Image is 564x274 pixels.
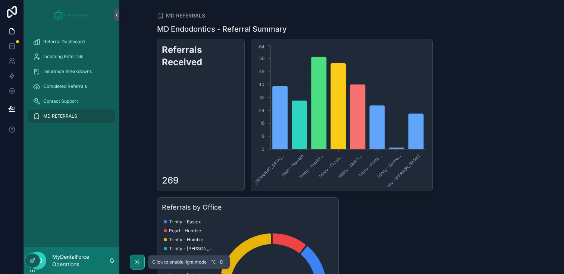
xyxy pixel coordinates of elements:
h3: Referrals by Office [162,202,334,213]
span: ⌥ [210,259,216,265]
div: 269 [162,175,179,187]
tspan: 32 [259,95,264,100]
text: Pearl - Humble [281,153,304,177]
tspan: 48 [259,68,264,74]
text: Trinity - Denve... [376,153,402,179]
p: MyDentalForce Operations [52,253,109,268]
a: Completed Referrals [28,80,115,93]
tspan: 16 [260,120,264,126]
h2: Referrals Received [162,44,240,68]
tspan: 0 [261,146,264,152]
a: MD REFERRALS [157,12,205,19]
span: Trinity - [GEOGRAPHIC_DATA] [169,255,214,261]
img: App logo [51,9,92,21]
a: Insurance Breakdowns [28,65,115,78]
tspan: 40 [258,82,264,87]
span: Contact Support [43,98,78,104]
div: chart [256,44,428,187]
span: MD REFERRALS [43,113,77,119]
text: Trinity - Crosb... [318,153,344,179]
span: Click to enable light mode [152,259,207,265]
a: Incoming Referrals [28,50,115,63]
span: Pearl - Humble [169,228,201,234]
a: MD REFERRALS [28,109,115,123]
span: Trinity - [PERSON_NAME] [169,246,214,252]
text: Trinity - Humbl... [298,153,324,180]
text: Trinity - Porte... [358,153,382,178]
span: MD REFERRALS [166,12,205,19]
text: Trinity - New F... [337,153,363,179]
h1: MD Endodontics - Referral Summary [157,24,287,34]
text: Trinity - [PERSON_NAME] [382,153,421,192]
span: Referral Dashboard [43,39,85,45]
tspan: 64 [259,44,264,50]
text: Trinity - [GEOGRAPHIC_DATA]... [238,153,285,201]
span: Insurance Breakdowns [43,68,92,74]
span: Incoming Referrals [43,54,83,60]
span: Trinity - Eastex [169,219,201,225]
span: Trinity - Humble [169,237,203,243]
tspan: 8 [262,133,264,139]
div: scrollable content [24,30,119,133]
span: Completed Referrals [43,83,87,89]
a: Contact Support [28,95,115,108]
span: D [219,259,225,265]
a: Referral Dashboard [28,35,115,48]
tspan: 56 [259,55,264,61]
tspan: 24 [259,108,264,113]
